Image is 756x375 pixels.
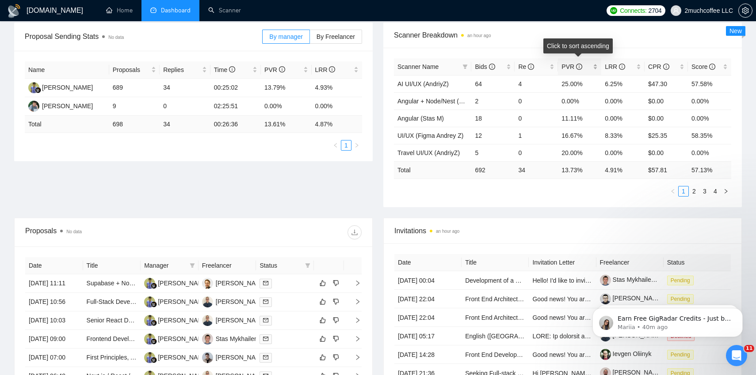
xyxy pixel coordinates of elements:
div: [PERSON_NAME] [158,315,209,325]
span: filter [188,259,197,272]
span: filter [461,60,470,73]
img: SM [202,333,213,345]
div: [PERSON_NAME] [216,278,267,288]
button: dislike [331,333,341,344]
a: SMStas Mykhailenko [202,335,264,342]
td: $0.00 [645,92,688,110]
td: [DATE] 22:04 [394,290,462,308]
span: like [320,317,326,324]
span: left [670,189,676,194]
span: filter [305,263,310,268]
a: AD[PERSON_NAME] [144,279,209,286]
span: setting [739,7,752,14]
td: 18 [471,110,515,127]
span: dislike [333,317,339,324]
a: 4 [710,186,720,196]
td: 6.25% [601,75,645,92]
span: New [729,27,742,34]
img: AD [144,278,155,289]
td: [DATE] 10:03 [25,311,83,330]
img: gigradar-bm.png [151,320,157,326]
button: download [347,225,362,239]
a: Supabase + Node.js Backend Developer Needed [87,280,221,287]
span: By manager [269,33,302,40]
time: an hour ago [467,33,491,38]
span: Score [691,63,715,70]
span: Re [518,63,534,70]
td: 4 [515,75,558,92]
a: AI UI/UX (AndriyZ) [397,80,449,87]
td: [DATE] 00:04 [394,271,462,290]
td: 02:25:51 [210,97,261,116]
img: gigradar-bm.png [151,357,157,363]
span: user [673,8,679,14]
a: Travel UI/UX (AndriyZ) [397,149,460,156]
td: 13.61 % [261,116,311,133]
span: filter [303,259,312,272]
span: dislike [333,298,339,305]
th: Freelancer [199,257,256,274]
span: Pending [667,276,694,285]
span: info-circle [619,64,625,70]
button: like [317,352,328,363]
a: UI/UX (Figma Andrey Z) [397,132,463,139]
td: 0.00% [688,144,731,161]
span: info-circle [279,66,285,72]
td: 0.00% [261,97,311,116]
button: right [351,140,362,151]
li: 4 [710,186,721,197]
td: $0.00 [645,110,688,127]
td: 689 [109,79,160,97]
td: 0 [515,144,558,161]
a: Development of a Mortgage Calculator with Overdraft Loan Feature [465,277,650,284]
td: 20.00% [558,144,601,161]
td: Total [394,161,471,178]
a: Pending [667,277,697,284]
td: 57.13 % [688,161,731,178]
td: 34 [515,161,558,178]
td: $0.00 [645,144,688,161]
img: gigradar-bm.png [35,87,41,93]
span: Time [214,66,235,73]
img: AD [144,315,155,326]
span: PVR [264,66,285,73]
span: No data [108,35,124,40]
span: Proposal Sending Stats [25,31,262,42]
span: right [347,336,361,342]
button: dislike [331,315,341,326]
li: Next Page [351,140,362,151]
span: right [347,317,361,323]
button: dislike [331,352,341,363]
li: Previous Page [330,140,341,151]
button: like [317,296,328,307]
span: dislike [333,354,339,361]
span: No data [66,229,82,234]
td: [DATE] 22:04 [394,308,462,327]
td: [DATE] 11:11 [25,274,83,293]
span: By Freelancer [317,33,355,40]
td: 57.58% [688,75,731,92]
span: dislike [333,335,339,342]
span: Scanner Name [397,63,439,70]
span: Dashboard [161,7,191,14]
td: [DATE] 07:00 [25,348,83,367]
td: 692 [471,161,515,178]
div: [PERSON_NAME] [42,83,93,92]
span: mail [263,355,268,360]
td: 0.00% [601,144,645,161]
iframe: Intercom live chat [726,345,747,366]
img: c1NI8HtAlqBOppN-LJxXGboQuWrMYSkDbe-6aYSUQyO1letgfi4qmVURpNBXxeGXEj [600,275,611,286]
div: [PERSON_NAME] [158,278,209,288]
td: [DATE] 14:28 [394,345,462,364]
td: 4.93% [312,79,363,97]
span: like [320,354,326,361]
td: 0.00% [601,92,645,110]
td: 9 [109,97,160,116]
a: Front End Developer Needed for BuildPartner Technology Ltd [465,351,634,358]
a: 2 [689,186,699,196]
span: right [347,280,361,286]
td: Front End Developer Needed for BuildPartner Technology Ltd [462,345,529,364]
span: 11 [744,345,754,352]
div: [PERSON_NAME] [158,297,209,307]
